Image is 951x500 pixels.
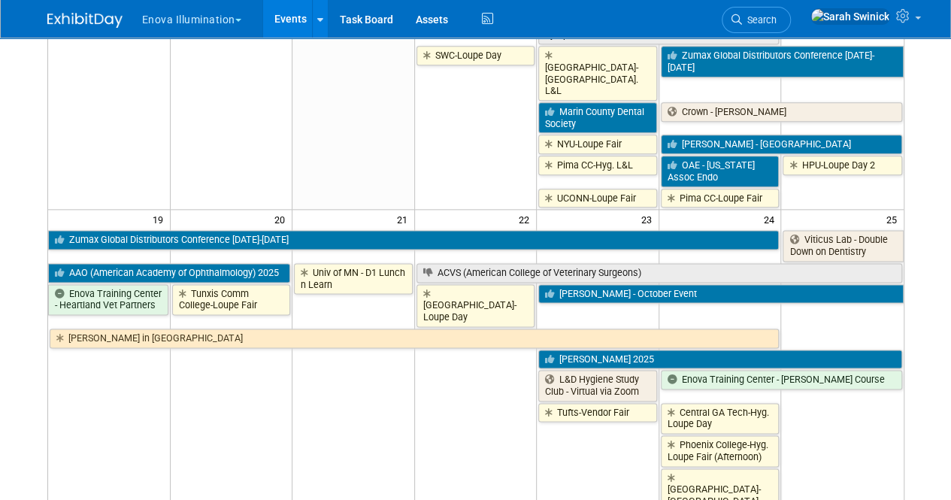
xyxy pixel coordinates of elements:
[538,284,903,304] a: [PERSON_NAME] - October Event
[273,210,292,229] span: 20
[661,370,902,389] a: Enova Training Center - [PERSON_NAME] Course
[538,189,657,208] a: UCONN-Loupe Fair
[538,403,657,423] a: Tufts-Vendor Fair
[661,156,780,186] a: OAE - [US_STATE] Assoc Endo
[151,210,170,229] span: 19
[762,210,780,229] span: 24
[885,210,904,229] span: 25
[661,135,902,154] a: [PERSON_NAME] - [GEOGRAPHIC_DATA]
[48,284,168,315] a: Enova Training Center - Heartland Vet Partners
[538,46,657,101] a: [GEOGRAPHIC_DATA]-[GEOGRAPHIC_DATA]. L&L
[538,156,657,175] a: Pima CC-Hyg. L&L
[50,329,780,348] a: [PERSON_NAME] in [GEOGRAPHIC_DATA]
[47,13,123,28] img: ExhibitDay
[722,7,791,33] a: Search
[742,14,777,26] span: Search
[48,263,291,283] a: AAO (American Academy of Ophthalmology) 2025
[538,370,657,401] a: L&D Hygiene Study Club - Virtual via Zoom
[661,403,780,434] a: Central GA Tech-Hyg. Loupe Day
[538,350,901,369] a: [PERSON_NAME] 2025
[661,102,902,122] a: Crown - [PERSON_NAME]
[661,435,780,466] a: Phoenix College-Hyg. Loupe Fair (Afternoon)
[517,210,536,229] span: 22
[661,46,904,77] a: Zumax Global Distributors Conference [DATE]-[DATE]
[172,284,291,315] a: Tunxis Comm College-Loupe Fair
[810,8,890,25] img: Sarah Swinick
[48,230,780,250] a: Zumax Global Distributors Conference [DATE]-[DATE]
[783,156,901,175] a: HPU-Loupe Day 2
[538,102,657,133] a: Marin County Dental Society
[640,210,659,229] span: 23
[416,263,902,283] a: ACVS (American College of Veterinary Surgeons)
[294,263,413,294] a: Univ of MN - D1 Lunch n Learn
[416,284,535,327] a: [GEOGRAPHIC_DATA]-Loupe Day
[538,135,657,154] a: NYU-Loupe Fair
[783,230,903,261] a: Viticus Lab - Double Down on Dentistry
[395,210,414,229] span: 21
[661,189,780,208] a: Pima CC-Loupe Fair
[416,46,535,65] a: SWC-Loupe Day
